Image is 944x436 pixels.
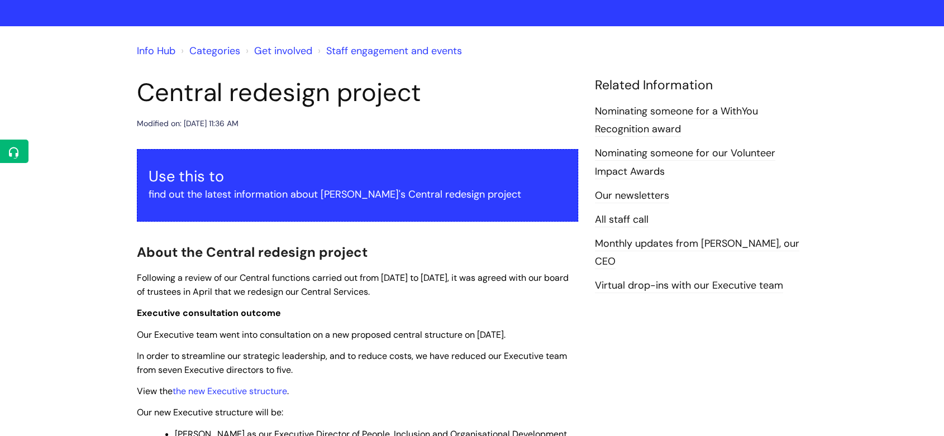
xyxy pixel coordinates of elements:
[149,185,566,203] p: find out the latest information about [PERSON_NAME]'s Central redesign project
[137,243,368,261] span: About the Central redesign project
[595,78,807,93] h4: Related Information
[137,78,578,108] h1: Central redesign project
[137,385,289,397] span: View the .
[137,307,281,319] span: Executive consultation outcome
[595,279,783,293] a: Virtual drop-ins with our Executive team
[178,42,240,60] li: Solution home
[595,189,669,203] a: Our newsletters
[137,44,175,58] a: Info Hub
[595,237,799,269] a: Monthly updates from [PERSON_NAME], our CEO
[326,44,462,58] a: Staff engagement and events
[189,44,240,58] a: Categories
[137,117,239,131] div: Modified on: [DATE] 11:36 AM
[137,329,506,341] span: Our Executive team went into consultation on a new proposed central structure on [DATE].
[595,213,649,227] a: All staff call
[315,42,462,60] li: Staff engagement and events
[137,272,569,298] span: Following a review of our Central functions carried out from [DATE] to [DATE], it was agreed with...
[254,44,312,58] a: Get involved
[149,167,566,185] h3: Use this to
[243,42,312,60] li: Get involved
[595,146,775,179] a: Nominating someone for our Volunteer Impact Awards
[595,104,758,137] a: Nominating someone for a WithYou Recognition award
[137,350,567,376] span: In order to streamline our strategic leadership, and to reduce costs, we have reduced our Executi...
[173,385,287,397] a: the new Executive structure
[137,406,283,418] span: Our new Executive structure will be:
